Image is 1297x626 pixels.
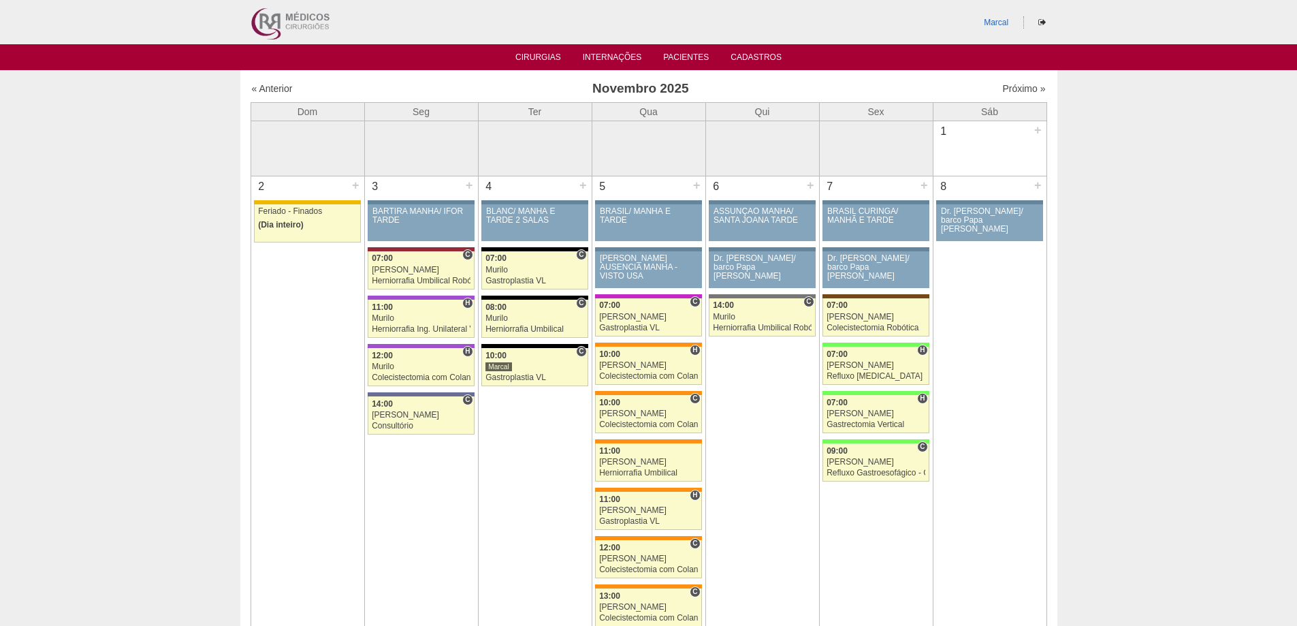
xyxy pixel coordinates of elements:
span: Consultório [803,296,814,307]
div: [PERSON_NAME] [599,506,698,515]
div: 8 [933,176,955,197]
a: Dr. [PERSON_NAME]/ barco Papa [PERSON_NAME] [936,204,1042,241]
div: BRASIL/ MANHÃ E TARDE [600,207,697,225]
a: BRASIL/ MANHÃ E TARDE [595,204,701,241]
span: Consultório [690,393,700,404]
span: 11:00 [372,302,393,312]
div: [PERSON_NAME] [827,313,925,322]
div: + [577,176,589,194]
div: 6 [706,176,727,197]
a: 11:00 [PERSON_NAME] Herniorrafia Umbilical [595,443,701,482]
div: Key: Brasil [822,439,929,443]
div: Dr. [PERSON_NAME]/ barco Papa [PERSON_NAME] [941,207,1038,234]
a: C 10:00 [PERSON_NAME] Colecistectomia com Colangiografia VL [595,395,701,433]
div: 4 [479,176,500,197]
div: Key: Feriado [254,200,360,204]
div: [PERSON_NAME] [827,409,925,418]
div: + [918,176,930,194]
a: Marcal [984,18,1008,27]
a: Dr. [PERSON_NAME]/ barco Papa [PERSON_NAME] [822,251,929,288]
div: [PERSON_NAME] [599,554,698,563]
span: 08:00 [485,302,507,312]
div: Key: IFOR [368,296,474,300]
div: Key: Aviso [595,247,701,251]
div: Gastrectomia Vertical [827,420,925,429]
div: BLANC/ MANHÃ E TARDE 2 SALAS [486,207,583,225]
div: Key: São Luiz - SCS [595,584,701,589]
span: Consultório [917,441,927,452]
div: Dr. [PERSON_NAME]/ barco Papa [PERSON_NAME] [714,254,811,281]
div: Colecistectomia com Colangiografia VL [599,565,698,574]
div: ASSUNÇÃO MANHÃ/ SANTA JOANA TARDE [714,207,811,225]
div: [PERSON_NAME] [372,411,470,420]
div: + [805,176,816,194]
th: Seg [364,102,478,121]
a: BARTIRA MANHÃ/ IFOR TARDE [368,204,474,241]
a: C 08:00 Murilo Herniorrafia Umbilical [481,300,588,338]
div: Key: São Luiz - SCS [595,439,701,443]
div: Key: Blanc [481,296,588,300]
span: Consultório [690,296,700,307]
div: Gastroplastia VL [599,324,698,332]
div: Key: Aviso [822,247,929,251]
span: Consultório [576,346,586,357]
span: Consultório [576,249,586,260]
div: Key: Blanc [481,344,588,348]
span: 14:00 [372,399,393,409]
div: 3 [365,176,386,197]
a: C 09:00 [PERSON_NAME] Refluxo Gastroesofágico - Cirurgia VL [822,443,929,482]
div: Key: São Luiz - SCS [595,343,701,347]
div: [PERSON_NAME] [599,603,698,612]
a: C 07:00 [PERSON_NAME] Herniorrafia Umbilical Robótica [368,251,474,289]
div: Marcal [485,362,512,372]
div: Herniorrafia Umbilical [485,325,584,334]
th: Dom [251,102,364,121]
div: + [691,176,703,194]
h3: Novembro 2025 [442,79,839,99]
div: BARTIRA MANHÃ/ IFOR TARDE [372,207,470,225]
div: + [1032,121,1044,139]
div: Key: Blanc [481,247,588,251]
div: [PERSON_NAME] AUSENCIA MANHA - VISTO USA [600,254,697,281]
div: Key: Santa Joana [822,294,929,298]
div: Colecistectomia com Colangiografia VL [599,420,698,429]
span: Consultório [690,538,700,549]
div: [PERSON_NAME] [599,361,698,370]
div: [PERSON_NAME] [599,409,698,418]
div: 1 [933,121,955,142]
th: Sáb [933,102,1046,121]
div: Key: Aviso [822,200,929,204]
span: 14:00 [713,300,734,310]
span: Hospital [690,345,700,356]
div: Key: Sírio Libanês [368,247,474,251]
a: Próximo » [1002,83,1045,94]
a: ASSUNÇÃO MANHÃ/ SANTA JOANA TARDE [709,204,815,241]
div: Herniorrafia Umbilical Robótica [372,277,470,285]
a: H 11:00 [PERSON_NAME] Gastroplastia VL [595,492,701,530]
div: Dr. [PERSON_NAME]/ barco Papa [PERSON_NAME] [827,254,925,281]
i: Sair [1038,18,1046,27]
div: + [350,176,362,194]
div: Key: IFOR [368,344,474,348]
span: 12:00 [599,543,620,552]
div: [PERSON_NAME] [599,458,698,467]
a: « Anterior [252,83,293,94]
span: 10:00 [599,349,620,359]
div: Key: Aviso [368,200,474,204]
div: Key: Brasil [822,343,929,347]
div: Key: Aviso [936,200,1042,204]
span: Consultório [576,298,586,309]
span: 13:00 [599,591,620,601]
span: 11:00 [599,495,620,504]
span: 07:00 [827,300,848,310]
div: Key: São Luiz - SCS [595,536,701,540]
span: 10:00 [599,398,620,407]
a: H 07:00 [PERSON_NAME] Gastrectomia Vertical [822,395,929,433]
a: 07:00 [PERSON_NAME] Colecistectomia Robótica [822,298,929,337]
div: Key: Santa Catarina [709,294,815,298]
div: Gastroplastia VL [485,277,584,285]
a: C 10:00 Marcal Gastroplastia VL [481,348,588,386]
th: Sex [819,102,933,121]
div: [PERSON_NAME] [372,266,470,275]
div: Refluxo Gastroesofágico - Cirurgia VL [827,469,925,478]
